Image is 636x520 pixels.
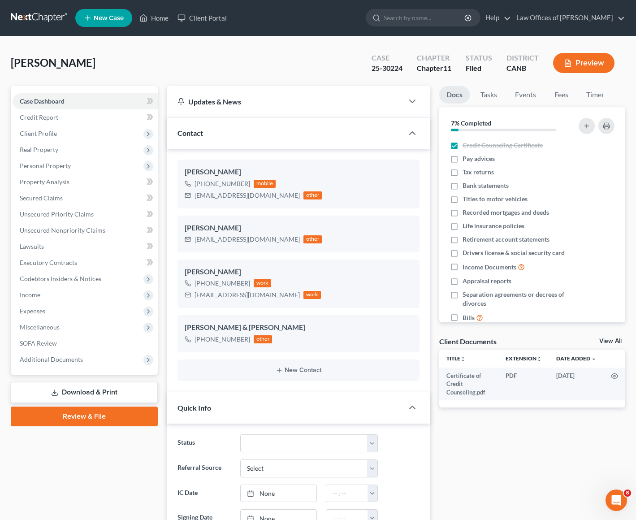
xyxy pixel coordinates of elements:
a: Unsecured Priority Claims [13,206,158,222]
span: Unsecured Priority Claims [20,210,94,218]
span: When entering a [9,209,61,216]
label: Status [173,434,236,452]
input: -- : -- [326,485,368,502]
span: Unsecured Nonpriority Claims [20,226,105,234]
span: Drivers license & social security card [463,248,565,257]
a: Executory Contracts [13,255,158,271]
span: Lawsuits [20,243,44,250]
td: Certificate of Credit Counseling.pdf [439,368,498,400]
div: 25-30224 [372,63,402,74]
span: Claim [33,120,51,127]
i: unfold_more [536,356,542,362]
a: Property Analysis [13,174,158,190]
a: Case Dashboard [13,93,158,109]
div: District [506,53,539,63]
a: Help [481,10,511,26]
span: to [32,277,39,285]
iframe: Intercom live chat [606,490,627,511]
a: Timer [579,86,611,104]
a: Home [135,10,173,26]
span: Claim [77,80,95,87]
span: Unsecured Portion of a Secured [9,100,108,107]
div: Chapter [417,63,451,74]
a: Client Portal [173,10,231,26]
span: Expenses [20,307,45,315]
span: Retirement account statements [463,235,549,244]
span: Bifurcating a Secured [9,80,77,87]
div: work [254,279,272,287]
span: Codebtors Insiders & Notices [20,275,101,282]
button: Help [120,280,179,316]
span: Additional Documents [20,355,83,363]
span: Proof of [9,120,33,127]
div: mobile [254,180,276,188]
div: Clear [160,30,167,37]
a: Lawsuits [13,238,158,255]
div: [PERSON_NAME] [185,167,413,178]
span: Appraisal reports [463,277,511,286]
td: [DATE] [549,368,604,400]
a: SOFA Review [13,335,158,351]
span: Statement of Financial Affairs - Claims Subject [9,268,129,285]
span: 8 [624,490,631,497]
span: , choose [78,209,104,216]
span: Secured Claims [20,194,63,202]
span: Claim [47,150,65,157]
a: Credit Report [13,109,158,126]
span: Separation agreements or decrees of divorces [463,290,571,308]
a: Extensionunfold_more [506,355,542,362]
div: [EMAIL_ADDRESS][DOMAIN_NAME] [195,290,300,299]
span: to [104,209,111,216]
span: Claim [108,100,126,107]
span: Chapter 7 Means Test Calculation - Additional Amount you [9,140,151,157]
span: Claim [42,60,60,67]
input: Search for help [6,25,173,42]
span: to [122,238,129,246]
span: Quick Info [177,403,211,412]
span: Omitting a [9,60,42,67]
span: SOFA Review [20,339,57,347]
a: Fees [547,86,575,104]
div: Status [466,53,492,63]
span: 11 [443,64,451,72]
span: Tax returns [463,168,494,177]
i: expand_more [591,356,597,362]
span: Chapter 13 Plan: Adding Treatments [9,238,122,246]
span: Credit Counseling Certificate [463,141,543,150]
span: Credit Report [20,113,58,121]
button: go back [6,4,23,21]
span: Chapter 13 Calculation of Disposable Income - Additional Amount you [9,170,155,186]
div: [PERSON_NAME] & [PERSON_NAME] [185,322,413,333]
a: Date Added expand_more [556,355,597,362]
span: Messages [74,302,105,308]
span: (Form 410) [51,120,85,127]
div: work [303,291,321,299]
span: New Case [94,15,124,22]
a: Tasks [473,86,504,104]
div: [EMAIL_ADDRESS][DOMAIN_NAME] [195,191,300,200]
div: Updates & News [177,97,393,106]
span: Pay advices [463,154,495,163]
a: Download & Print [11,382,158,403]
div: other [254,335,273,343]
div: Client Documents [439,337,497,346]
span: claim [61,209,78,216]
span: Miscellaneous [20,323,60,331]
div: Filed [466,63,492,74]
strong: 7% Completed [451,119,491,127]
span: Executory Contracts [20,259,77,266]
span: [PERSON_NAME] [11,56,95,69]
div: Close [157,4,173,20]
span: Life insurance policies [463,221,524,230]
label: Referral Source [173,459,236,477]
a: None [241,485,316,502]
a: Events [508,86,543,104]
div: CANB [506,63,539,74]
button: Preview [553,53,614,73]
a: View All [599,338,622,344]
div: [PHONE_NUMBER] [195,279,250,288]
div: [PERSON_NAME] [185,267,413,277]
a: Unsecured Nonpriority Claims [13,222,158,238]
a: Secured Claims [13,190,158,206]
